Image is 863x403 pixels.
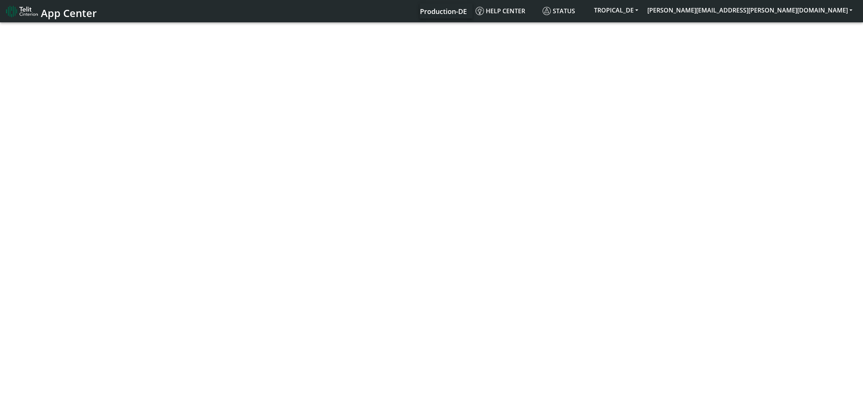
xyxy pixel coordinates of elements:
[543,7,551,15] img: status.svg
[643,3,857,17] button: [PERSON_NAME][EMAIL_ADDRESS][PERSON_NAME][DOMAIN_NAME]
[476,7,525,15] span: Help center
[41,6,97,20] span: App Center
[473,3,540,19] a: Help center
[589,3,643,17] button: TROPICAL_DE
[420,7,467,16] span: Production-DE
[6,3,96,19] a: App Center
[476,7,484,15] img: knowledge.svg
[420,3,466,19] a: Your current platform instance
[6,5,38,17] img: logo-telit-cinterion-gw-new.png
[540,3,589,19] a: Status
[543,7,575,15] span: Status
